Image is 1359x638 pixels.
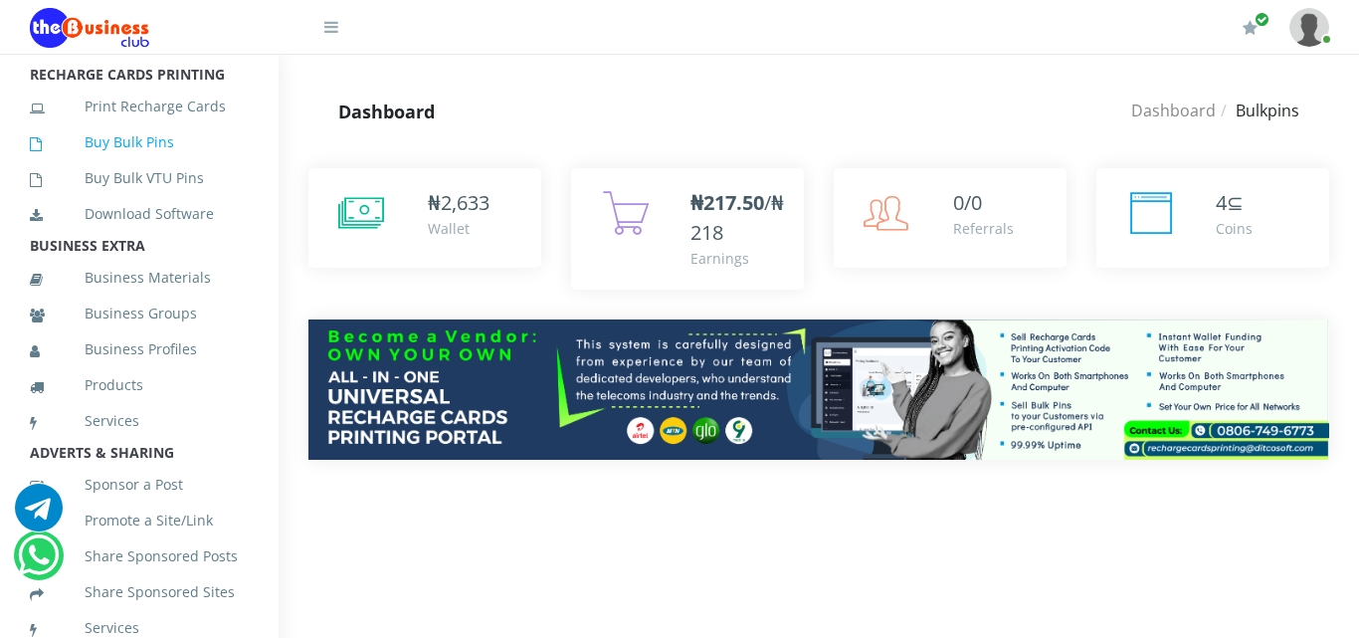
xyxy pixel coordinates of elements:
[30,291,249,336] a: Business Groups
[30,533,249,579] a: Share Sponsored Posts
[30,498,249,543] a: Promote a Site/Link
[30,119,249,165] a: Buy Bulk Pins
[30,326,249,372] a: Business Profiles
[30,8,149,48] img: Logo
[308,168,541,268] a: ₦2,633 Wallet
[1216,189,1227,216] span: 4
[428,218,489,239] div: Wallet
[690,189,764,216] b: ₦217.50
[308,319,1329,460] img: multitenant_rcp.png
[30,191,249,237] a: Download Software
[953,189,982,216] span: 0/0
[30,84,249,129] a: Print Recharge Cards
[1289,8,1329,47] img: User
[30,362,249,408] a: Products
[441,189,489,216] span: 2,633
[30,255,249,301] a: Business Materials
[690,248,784,269] div: Earnings
[834,168,1067,268] a: 0/0 Referrals
[15,499,63,532] a: Chat for support
[30,569,249,615] a: Share Sponsored Sites
[428,188,489,218] div: ₦
[1255,12,1269,27] span: Renew/Upgrade Subscription
[1216,99,1299,122] li: Bulkpins
[338,100,435,123] strong: Dashboard
[30,155,249,201] a: Buy Bulk VTU Pins
[1131,100,1216,121] a: Dashboard
[953,218,1014,239] div: Referrals
[690,189,784,246] span: /₦218
[1216,218,1253,239] div: Coins
[18,546,59,579] a: Chat for support
[1216,188,1253,218] div: ⊆
[571,168,804,290] a: ₦217.50/₦218 Earnings
[1243,20,1258,36] i: Renew/Upgrade Subscription
[30,398,249,444] a: Services
[30,462,249,508] a: Sponsor a Post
